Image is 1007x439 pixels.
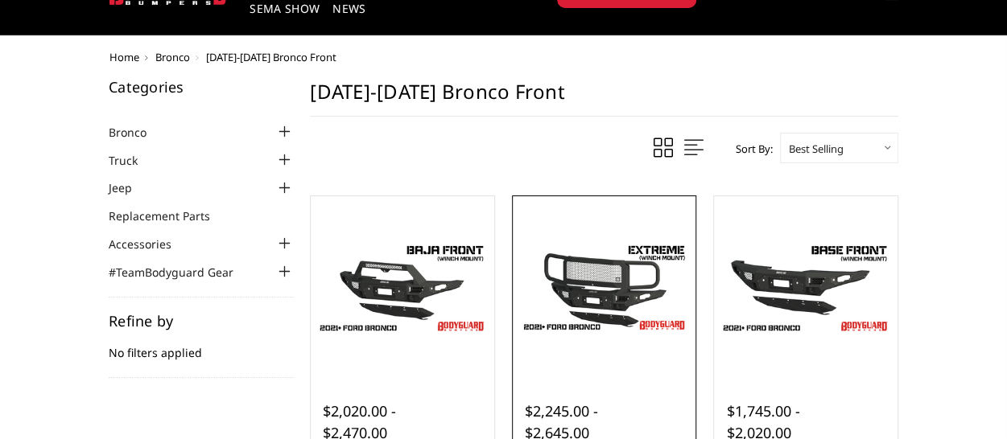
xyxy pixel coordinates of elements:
[310,80,898,117] h1: [DATE]-[DATE] Bronco Front
[109,314,294,378] div: No filters applied
[109,264,254,281] a: #TeamBodyguard Gear
[109,50,139,64] a: Home
[718,200,894,375] a: Freedom Series - Bronco Base Front Bumper Bronco Base Front (winch mount)
[109,207,230,224] a: Replacement Parts
[517,239,692,337] img: Bronco Extreme Front (winch mount)
[250,3,320,35] a: SEMA Show
[332,3,365,35] a: News
[155,50,190,64] a: Bronco
[927,362,1007,439] iframe: Chat Widget
[517,200,692,375] a: Bronco Extreme Front (winch mount) Bronco Extreme Front (winch mount)
[718,239,894,337] img: Freedom Series - Bronco Base Front Bumper
[109,124,167,141] a: Bronco
[109,152,158,169] a: Truck
[315,239,490,337] img: Bodyguard Ford Bronco
[206,50,336,64] span: [DATE]-[DATE] Bronco Front
[109,179,152,196] a: Jeep
[109,80,294,94] h5: Categories
[315,200,490,375] a: Bodyguard Ford Bronco Bronco Baja Front (winch mount)
[109,314,294,328] h5: Refine by
[727,137,773,161] label: Sort By:
[109,236,192,252] a: Accessories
